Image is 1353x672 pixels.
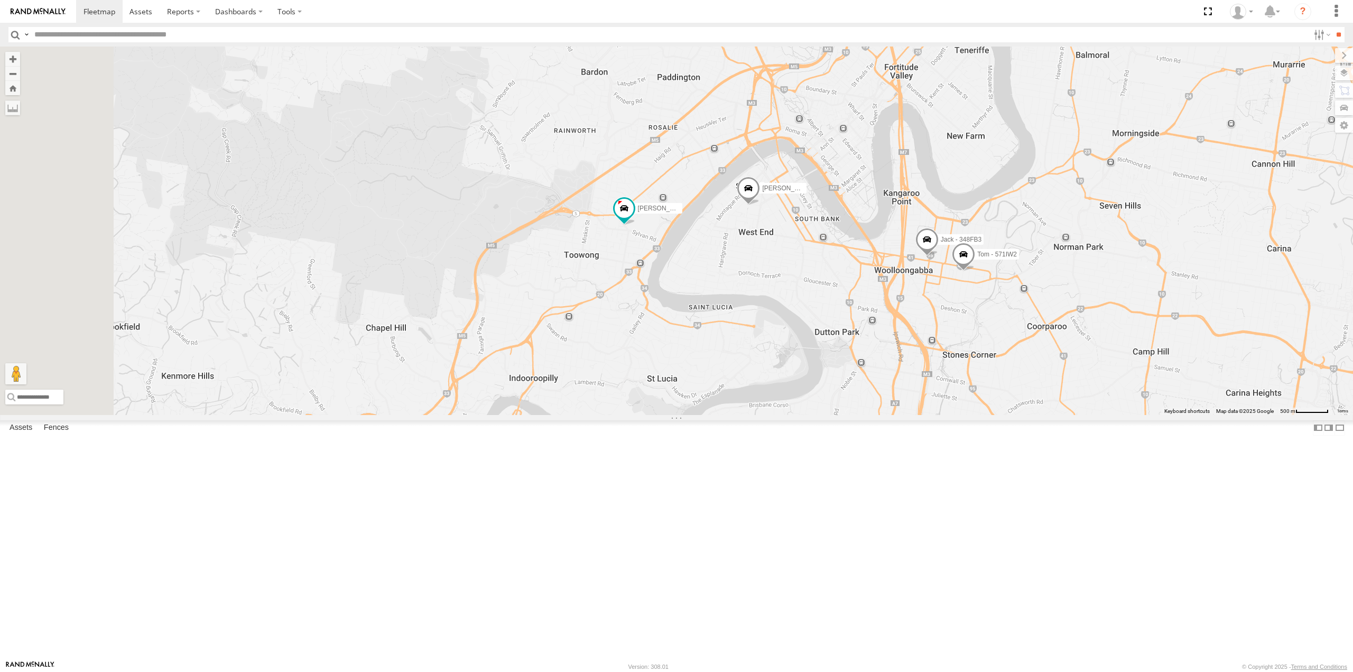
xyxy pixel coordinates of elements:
[11,8,66,15] img: rand-logo.svg
[1226,4,1257,20] div: Marco DiBenedetto
[5,81,20,95] button: Zoom Home
[5,52,20,66] button: Zoom in
[39,421,74,436] label: Fences
[5,66,20,81] button: Zoom out
[5,100,20,115] label: Measure
[1313,420,1323,436] label: Dock Summary Table to the Left
[762,185,840,192] span: [PERSON_NAME] - 017IP4
[1323,420,1334,436] label: Dock Summary Table to the Right
[1337,409,1348,413] a: Terms (opens in new tab)
[22,27,31,42] label: Search Query
[941,236,981,243] span: Jack - 348FB3
[628,664,669,670] div: Version: 308.01
[1335,118,1353,133] label: Map Settings
[1335,420,1345,436] label: Hide Summary Table
[977,251,1017,258] span: Tom - 571IW2
[6,661,54,672] a: Visit our Website
[1280,408,1295,414] span: 500 m
[1294,3,1311,20] i: ?
[1277,408,1332,415] button: Map Scale: 500 m per 59 pixels
[4,421,38,436] label: Assets
[638,205,720,213] span: [PERSON_NAME] - 063 EB2
[1242,664,1347,670] div: © Copyright 2025 -
[1310,27,1332,42] label: Search Filter Options
[1216,408,1274,414] span: Map data ©2025 Google
[5,363,26,384] button: Drag Pegman onto the map to open Street View
[1164,408,1210,415] button: Keyboard shortcuts
[1291,664,1347,670] a: Terms and Conditions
